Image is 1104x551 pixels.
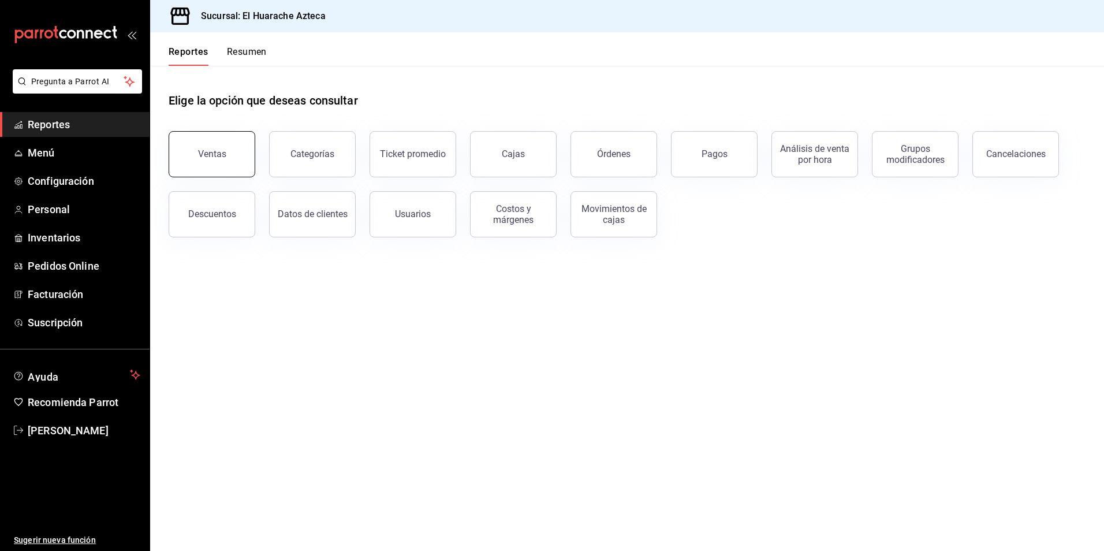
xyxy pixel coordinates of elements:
button: Resumen [227,46,267,66]
button: Usuarios [370,191,456,237]
span: Inventarios [28,230,140,245]
div: Pagos [702,148,728,159]
a: Cajas [470,131,557,177]
button: open_drawer_menu [127,30,136,39]
div: Costos y márgenes [478,203,549,225]
div: Análisis de venta por hora [779,143,851,165]
button: Reportes [169,46,208,66]
button: Pregunta a Parrot AI [13,69,142,94]
span: [PERSON_NAME] [28,423,140,438]
button: Ventas [169,131,255,177]
span: Personal [28,202,140,217]
button: Pagos [671,131,758,177]
button: Movimientos de cajas [570,191,657,237]
button: Grupos modificadores [872,131,958,177]
button: Cancelaciones [972,131,1059,177]
span: Menú [28,145,140,161]
span: Ayuda [28,368,125,382]
span: Sugerir nueva función [14,534,140,546]
button: Categorías [269,131,356,177]
button: Ticket promedio [370,131,456,177]
div: Descuentos [188,209,236,219]
div: Ticket promedio [380,148,446,159]
div: Grupos modificadores [879,143,951,165]
div: Cajas [502,147,525,161]
span: Suscripción [28,315,140,330]
button: Costos y márgenes [470,191,557,237]
span: Pregunta a Parrot AI [31,76,124,88]
h3: Sucursal: El Huarache Azteca [192,9,326,23]
button: Datos de clientes [269,191,356,237]
div: Ventas [198,148,226,159]
button: Descuentos [169,191,255,237]
h1: Elige la opción que deseas consultar [169,92,358,109]
span: Reportes [28,117,140,132]
div: Cancelaciones [986,148,1046,159]
span: Recomienda Parrot [28,394,140,410]
button: Análisis de venta por hora [771,131,858,177]
div: Datos de clientes [278,209,348,219]
div: navigation tabs [169,46,267,66]
span: Facturación [28,286,140,302]
div: Movimientos de cajas [578,203,650,225]
button: Órdenes [570,131,657,177]
span: Pedidos Online [28,258,140,274]
a: Pregunta a Parrot AI [8,84,142,96]
div: Categorías [290,148,334,159]
div: Órdenes [597,148,631,159]
span: Configuración [28,173,140,189]
div: Usuarios [395,209,431,219]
